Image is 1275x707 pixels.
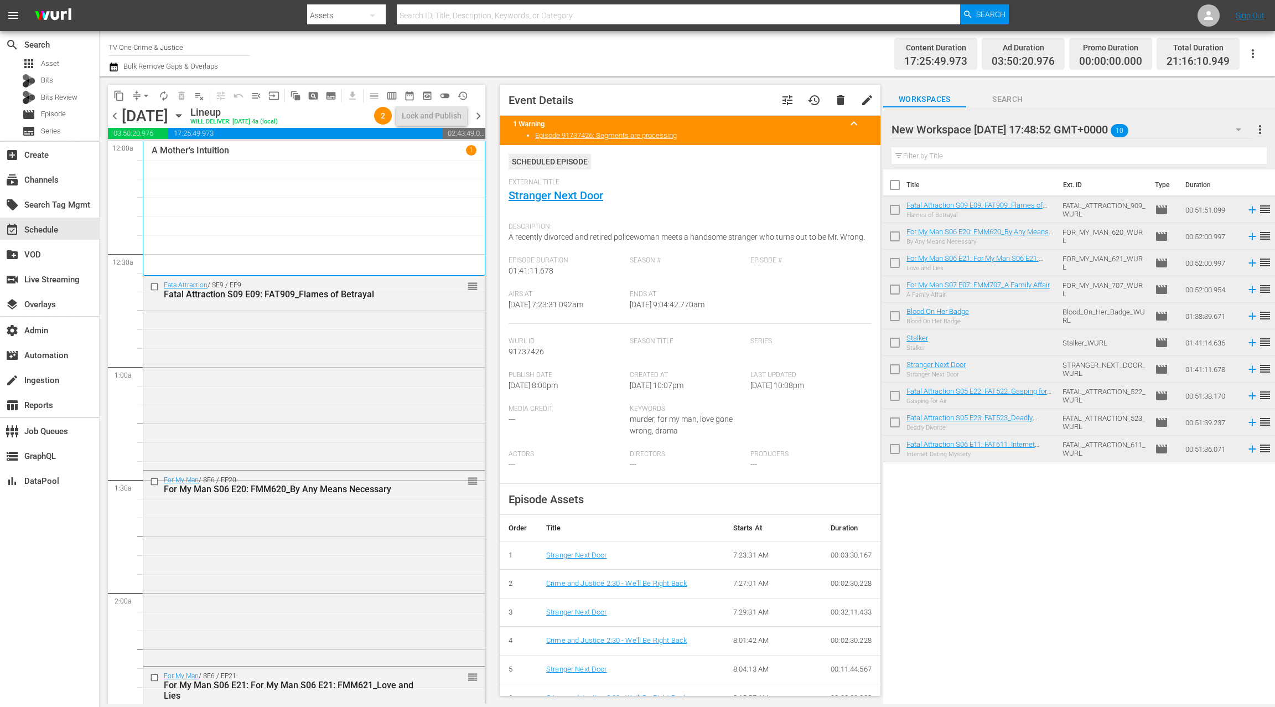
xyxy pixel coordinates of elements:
span: murder, for my man, love gone wrong, drama [630,415,733,435]
td: FOR_MY_MAN_620_WURL [1058,223,1150,250]
span: Season Title [630,337,745,346]
span: Customize Events [208,85,230,106]
span: autorenew_outlined [158,90,169,101]
a: For My Man [164,476,199,484]
a: Crime and Justice 2:30 - We'll Be Right Back [546,636,687,644]
span: compress [131,90,142,101]
span: Copy Lineup [110,87,128,105]
td: 00:32:11.433 [822,598,880,627]
span: Media Credit [509,405,624,414]
span: A recently divorced and retired policewoman meets a handsome stranger who turns out to be Mr. Wrong. [509,233,865,241]
span: reorder [1258,362,1272,375]
span: 02:43:49.051 [442,128,485,139]
td: Blood_On_Her_Badge_WURL [1058,303,1150,329]
span: Customize Event [781,94,794,107]
div: Deadly Divorce [906,424,1054,431]
button: edit [854,87,880,113]
button: reorder [467,671,478,682]
span: reorder [1258,229,1272,242]
th: Duration [822,515,880,541]
span: Month Calendar View [401,87,418,105]
td: 00:02:30.228 [822,570,880,598]
svg: Add to Schedule [1246,204,1258,216]
td: 01:41:14.636 [1181,329,1242,356]
span: Series [750,337,866,346]
td: 01:38:39.671 [1181,303,1242,329]
span: Asset [22,57,35,70]
span: Bits Review [41,92,77,103]
td: 3 [500,598,537,627]
span: [DATE] 10:07pm [630,381,683,390]
span: Automation [6,349,19,362]
span: content_copy [113,90,125,101]
span: Episode [1155,230,1168,243]
td: 00:52:00.997 [1181,250,1242,276]
a: Fatal Attraction S06 E11: FAT611_Internet Dating Mystery [906,440,1039,457]
td: FATAL_ATTRACTION_522_WURL [1058,383,1150,409]
td: 01:41:11.678 [1181,356,1242,383]
div: Stalker [906,344,928,352]
td: 7:29:31 AM [724,598,822,627]
span: menu [7,9,20,22]
span: Episode [1155,336,1168,349]
td: 00:11:44.567 [822,655,880,684]
p: 1 [469,146,473,154]
a: Fatal Attraction S05 E23: FAT523_Deadly Divorce [906,414,1037,430]
div: New Workspace [DATE] 17:48:52 GMT+0000 [892,114,1252,145]
span: Episode [1155,416,1168,429]
th: Title [537,515,724,541]
title: 1 Warning [513,120,841,128]
span: Episode [1155,256,1168,270]
span: chevron_left [108,109,122,123]
th: Title [906,169,1056,200]
div: Blood On Her Badge [906,318,969,325]
span: pageview_outlined [308,90,319,101]
span: playlist_remove_outlined [194,90,205,101]
td: 4 [500,627,537,656]
a: Fata Attraction [164,281,208,289]
span: reorder [467,280,478,292]
span: Season # [630,256,745,265]
td: STRANGER_NEXT_DOOR_WURL [1058,356,1150,383]
span: Episode [1155,309,1168,323]
button: more_vert [1253,116,1267,143]
span: reorder [467,671,478,683]
a: Stranger Next Door [906,360,966,369]
span: 01:41:11.678 [509,266,553,275]
div: Content Duration [904,40,967,55]
div: Total Duration [1167,40,1230,55]
span: Remove Gaps & Overlaps [128,87,155,105]
span: --- [509,460,515,469]
span: reorder [1258,389,1272,402]
svg: Add to Schedule [1246,283,1258,296]
span: Episode Duration [509,256,624,265]
a: Episode 91737426: Segments are processing [535,131,677,140]
span: Ends At [630,290,745,299]
svg: Add to Schedule [1246,337,1258,349]
a: Crime and Justice 2:30 - We'll Be Right Back [546,579,687,587]
span: Admin [6,324,19,337]
span: Create Series Block [322,87,340,105]
th: Starts At [724,515,822,541]
span: Ingestion [6,374,19,387]
div: Gasping for Air [906,398,1054,405]
span: preview_outlined [422,90,433,101]
div: Stranger Next Door [906,371,966,378]
span: Description: [509,223,866,231]
span: Episode [1155,442,1168,456]
th: Type [1148,169,1179,200]
span: --- [630,460,636,469]
span: Event Details [509,94,573,107]
span: 03:50:20.976 [108,128,168,139]
span: 00:00:00.000 [1079,55,1142,68]
div: For My Man S06 E20: FMM620_By Any Means Necessary [164,484,427,494]
td: 00:51:36.071 [1181,436,1242,462]
a: For My Man S06 E21: For My Man S06 E21: FMM621_Love and Lies [906,254,1043,271]
td: FATAL_ATTRACTION_909_WURL [1058,197,1150,223]
span: Search Tag Mgmt [6,198,19,211]
td: 00:52:00.954 [1181,276,1242,303]
div: [DATE] [122,107,168,125]
a: For My Man S07 E07: FMM707_A Family Affair [906,281,1050,289]
span: more_vert [1253,123,1267,136]
span: [DATE] 9:04:42.770am [630,300,704,309]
